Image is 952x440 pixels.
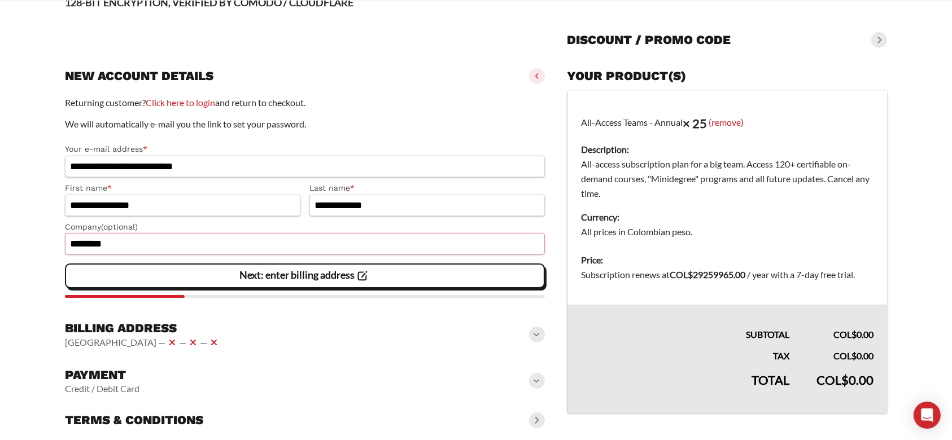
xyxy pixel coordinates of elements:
vaadin-horizontal-layout: [GEOGRAPHIC_DATA] — — — [65,336,221,349]
strong: × 25 [683,116,708,131]
span: / year with a 7-day free trial [748,269,854,280]
label: Last name [309,182,545,195]
a: Click here to login [146,97,215,108]
dd: All prices in Colombian peso. [582,225,874,239]
span: COL$ [833,350,857,361]
label: Your e-mail address [65,143,545,156]
span: Subscription renews at . [582,269,855,280]
h3: Terms & conditions [65,412,203,428]
span: (optional) [101,222,138,231]
bdi: 0.00 [816,372,874,388]
div: Open Intercom Messenger [914,402,941,429]
th: Subtotal [567,305,803,342]
h3: Discount / promo code [567,32,731,48]
bdi: 0.00 [833,350,874,361]
h3: New account details [65,68,213,84]
label: First name [65,182,300,195]
p: Returning customer? and return to checkout. [65,95,545,110]
dt: Currency: [582,210,874,225]
h3: Payment [65,367,139,383]
bdi: 29259965.00 [670,269,746,280]
span: COL$ [670,269,693,280]
vaadin-horizontal-layout: Credit / Debit Card [65,383,139,394]
th: Tax [567,342,803,363]
th: Total [567,363,803,413]
dd: All-access subscription plan for a big team. Access 120+ certifiable on-demand courses, "Minidegr... [582,157,874,201]
label: Company [65,221,545,234]
p: We will automatically e-mail you the link to set your password. [65,117,545,131]
span: COL$ [816,372,849,388]
a: (remove) [709,116,744,127]
td: All-Access Teams - Annual [567,91,887,247]
dt: Description: [582,142,874,157]
span: COL$ [833,329,857,340]
vaadin-button: Next: enter billing address [65,263,545,288]
bdi: 0.00 [833,329,874,340]
h3: Billing address [65,320,221,336]
dt: Price: [582,253,874,267]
